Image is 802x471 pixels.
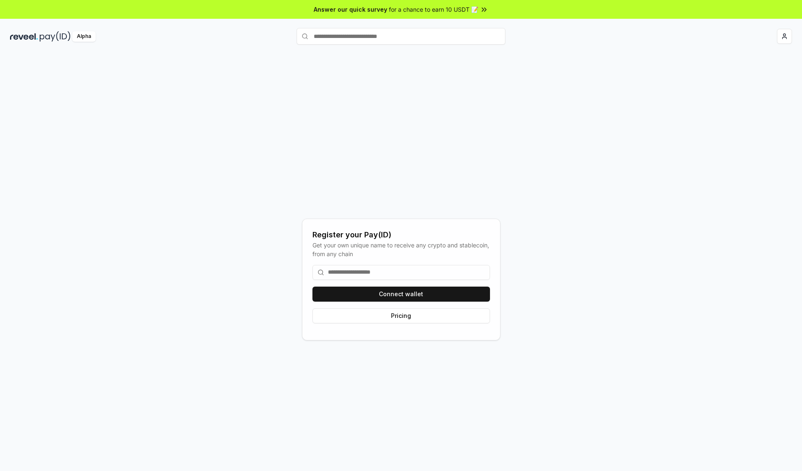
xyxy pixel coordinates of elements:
span: Answer our quick survey [314,5,387,14]
div: Register your Pay(ID) [312,229,490,241]
span: for a chance to earn 10 USDT 📝 [389,5,478,14]
img: reveel_dark [10,31,38,42]
button: Pricing [312,308,490,323]
img: pay_id [40,31,71,42]
div: Alpha [72,31,96,42]
div: Get your own unique name to receive any crypto and stablecoin, from any chain [312,241,490,258]
button: Connect wallet [312,287,490,302]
